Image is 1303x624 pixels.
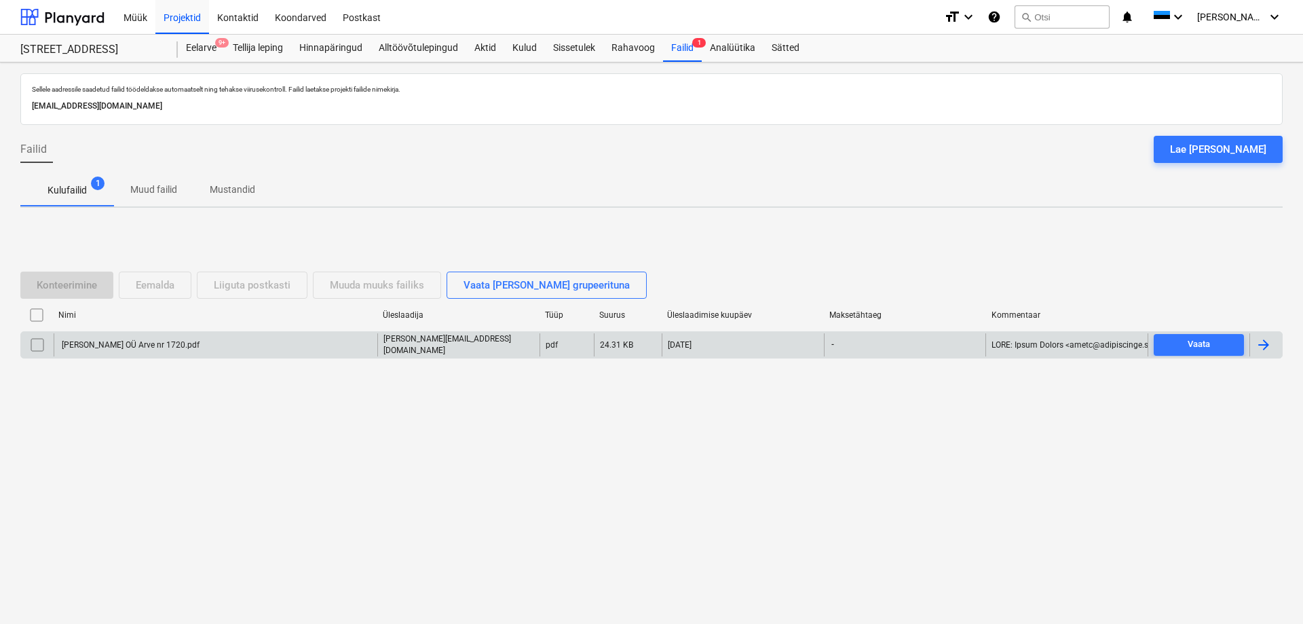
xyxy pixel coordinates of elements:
i: Abikeskus [987,9,1001,25]
a: Alltöövõtulepingud [371,35,466,62]
span: Failid [20,141,47,158]
span: 1 [692,38,706,48]
button: Lae [PERSON_NAME] [1154,136,1283,163]
a: Rahavoog [603,35,663,62]
span: 9+ [215,38,229,48]
a: Tellija leping [225,35,291,62]
div: 24.31 KB [600,340,633,350]
i: keyboard_arrow_down [960,9,977,25]
div: Üleslaadija [383,310,534,320]
div: [STREET_ADDRESS] [20,43,162,57]
p: Mustandid [210,183,255,197]
a: Sätted [763,35,808,62]
div: [DATE] [668,340,692,350]
div: Kommentaar [992,310,1143,320]
a: Failid1 [663,35,702,62]
div: pdf [546,340,558,350]
a: Kulud [504,35,545,62]
div: Tüüp [545,310,588,320]
button: Vaata [PERSON_NAME] grupeerituna [447,272,647,299]
span: - [830,339,835,350]
i: keyboard_arrow_down [1266,9,1283,25]
div: [PERSON_NAME] OÜ Arve nr 1720.pdf [60,340,200,350]
iframe: Chat Widget [1235,559,1303,624]
span: 1 [91,177,105,190]
i: format_size [944,9,960,25]
div: Nimi [58,310,372,320]
div: Eelarve [178,35,225,62]
span: [PERSON_NAME] [1197,12,1265,22]
p: Muud failid [130,183,177,197]
p: [EMAIL_ADDRESS][DOMAIN_NAME] [32,99,1271,113]
i: keyboard_arrow_down [1170,9,1186,25]
div: Vaata [1188,337,1210,352]
div: Suurus [599,310,656,320]
a: Aktid [466,35,504,62]
button: Vaata [1154,334,1244,356]
div: Vaata [PERSON_NAME] grupeerituna [464,276,630,294]
a: Sissetulek [545,35,603,62]
div: Failid [663,35,702,62]
span: search [1021,12,1032,22]
a: Hinnapäringud [291,35,371,62]
a: Eelarve9+ [178,35,225,62]
div: Üleslaadimise kuupäev [667,310,818,320]
div: Maksetähtaeg [829,310,981,320]
p: Kulufailid [48,183,87,198]
div: Lae [PERSON_NAME] [1170,141,1266,158]
i: notifications [1120,9,1134,25]
p: Sellele aadressile saadetud failid töödeldakse automaatselt ning tehakse viirusekontroll. Failid ... [32,85,1271,94]
p: [PERSON_NAME][EMAIL_ADDRESS][DOMAIN_NAME] [383,333,534,356]
a: Analüütika [702,35,763,62]
button: Otsi [1015,5,1110,29]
